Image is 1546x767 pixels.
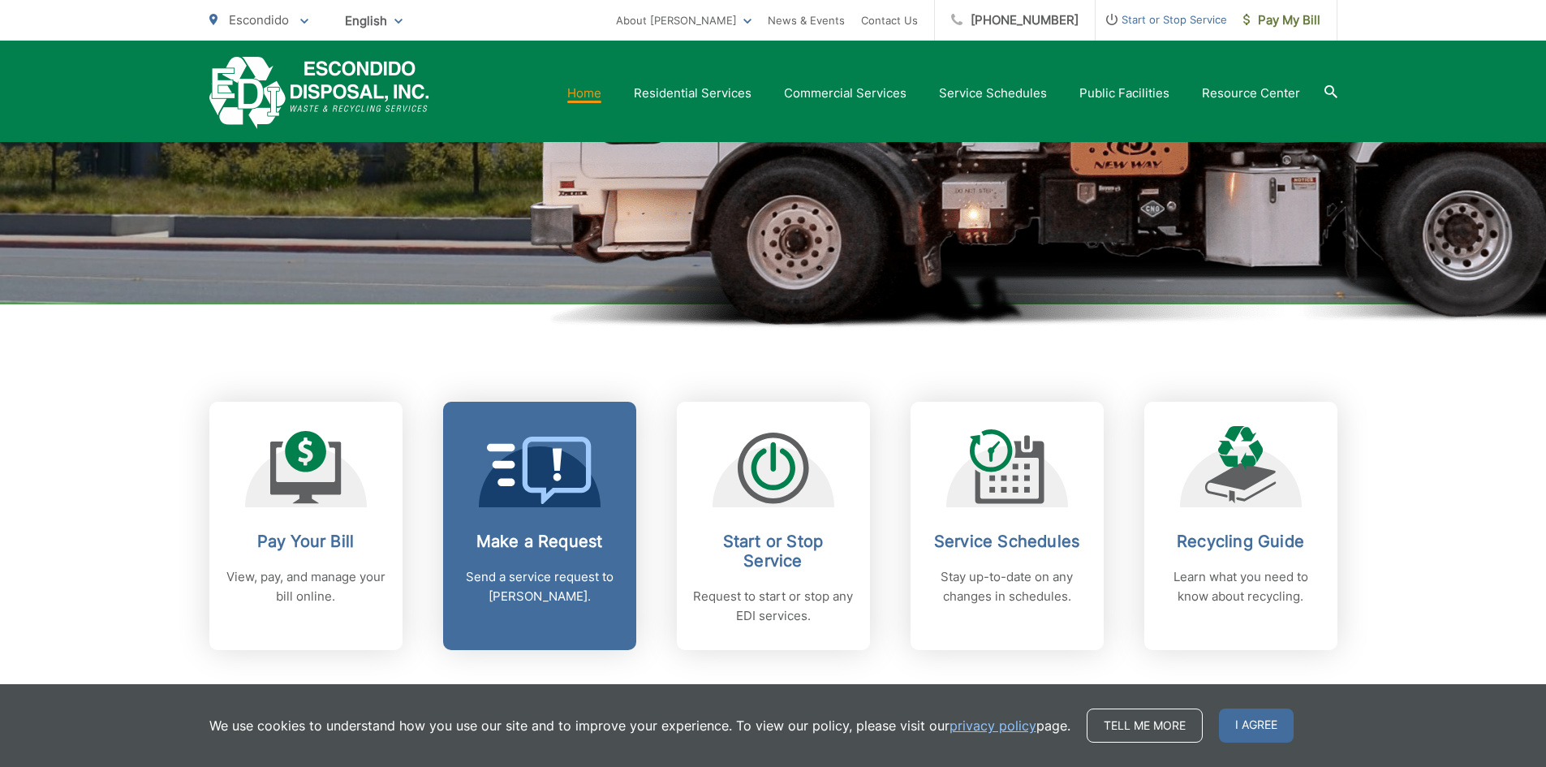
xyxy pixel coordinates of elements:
[861,11,918,30] a: Contact Us
[567,84,601,103] a: Home
[333,6,415,35] span: English
[1079,84,1169,103] a: Public Facilities
[768,11,845,30] a: News & Events
[209,57,429,129] a: EDCD logo. Return to the homepage.
[1087,709,1203,743] a: Tell me more
[927,532,1087,551] h2: Service Schedules
[634,84,751,103] a: Residential Services
[1243,11,1320,30] span: Pay My Bill
[950,716,1036,735] a: privacy policy
[927,567,1087,606] p: Stay up-to-date on any changes in schedules.
[459,567,620,606] p: Send a service request to [PERSON_NAME].
[226,532,386,551] h2: Pay Your Bill
[459,532,620,551] h2: Make a Request
[784,84,906,103] a: Commercial Services
[443,402,636,650] a: Make a Request Send a service request to [PERSON_NAME].
[209,716,1070,735] p: We use cookies to understand how you use our site and to improve your experience. To view our pol...
[693,532,854,571] h2: Start or Stop Service
[616,11,751,30] a: About [PERSON_NAME]
[1219,709,1294,743] span: I agree
[1202,84,1300,103] a: Resource Center
[939,84,1047,103] a: Service Schedules
[911,402,1104,650] a: Service Schedules Stay up-to-date on any changes in schedules.
[209,402,403,650] a: Pay Your Bill View, pay, and manage your bill online.
[693,587,854,626] p: Request to start or stop any EDI services.
[1144,402,1337,650] a: Recycling Guide Learn what you need to know about recycling.
[1161,567,1321,606] p: Learn what you need to know about recycling.
[229,12,289,28] span: Escondido
[226,567,386,606] p: View, pay, and manage your bill online.
[1161,532,1321,551] h2: Recycling Guide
